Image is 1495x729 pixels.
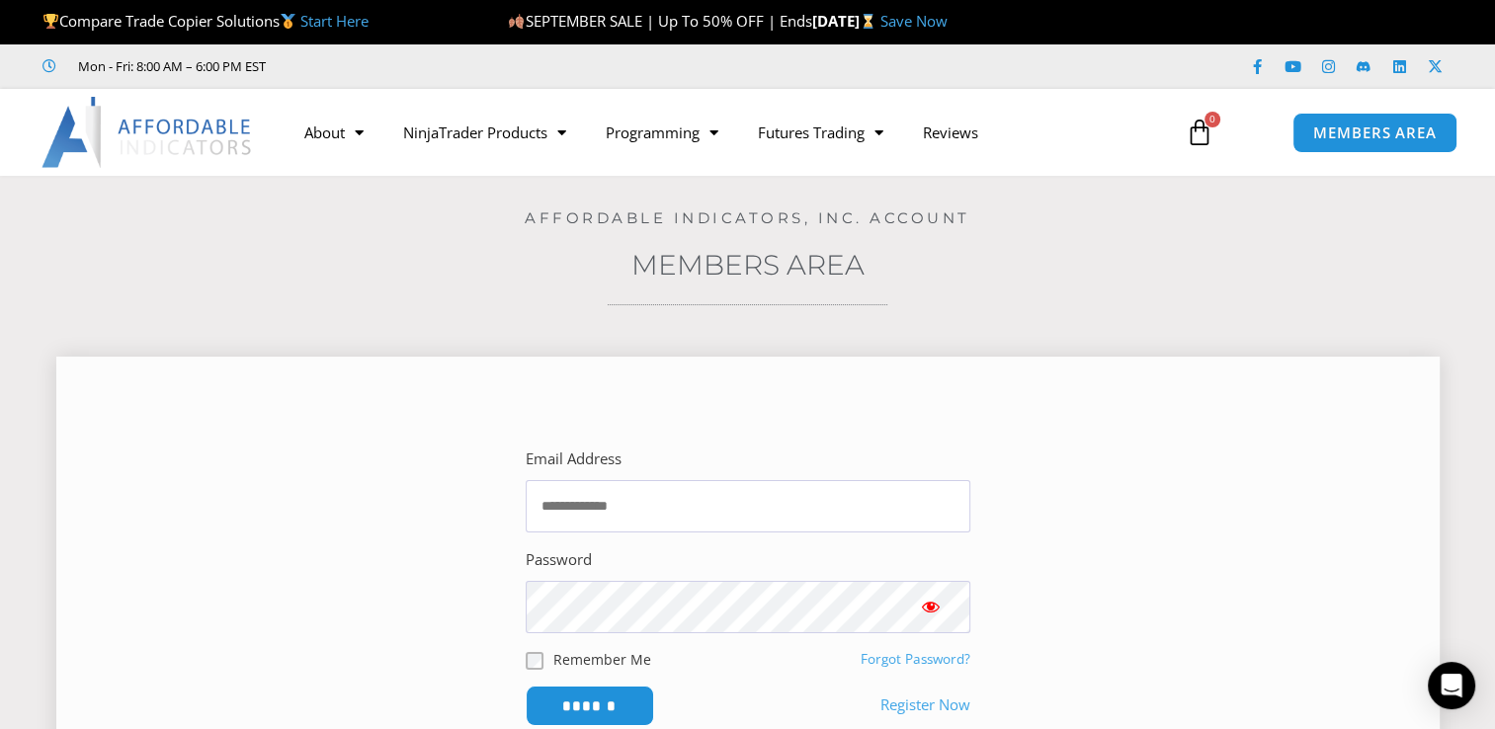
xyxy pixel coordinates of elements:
img: ⌛ [861,14,875,29]
a: NinjaTrader Products [383,110,586,155]
img: 🍂 [509,14,524,29]
span: Compare Trade Copier Solutions [42,11,369,31]
span: SEPTEMBER SALE | Up To 50% OFF | Ends [508,11,811,31]
span: MEMBERS AREA [1313,125,1437,140]
label: Password [526,546,592,574]
a: Affordable Indicators, Inc. Account [525,208,970,227]
a: Forgot Password? [861,650,970,668]
img: 🥇 [281,14,295,29]
img: 🏆 [43,14,58,29]
a: Programming [586,110,738,155]
a: Members Area [631,248,865,282]
img: LogoAI | Affordable Indicators – NinjaTrader [42,97,254,168]
span: Mon - Fri: 8:00 AM – 6:00 PM EST [73,54,266,78]
a: About [285,110,383,155]
nav: Menu [285,110,1167,155]
a: Futures Trading [738,110,903,155]
iframe: Customer reviews powered by Trustpilot [293,56,590,76]
div: Open Intercom Messenger [1428,662,1475,709]
a: Register Now [880,691,970,719]
a: 0 [1156,104,1243,161]
span: 0 [1204,112,1220,127]
strong: [DATE] [812,11,880,31]
a: Save Now [880,11,948,31]
button: Show password [891,581,970,633]
a: MEMBERS AREA [1292,113,1457,153]
label: Remember Me [553,649,651,670]
label: Email Address [526,445,622,473]
a: Start Here [300,11,369,31]
a: Reviews [903,110,998,155]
